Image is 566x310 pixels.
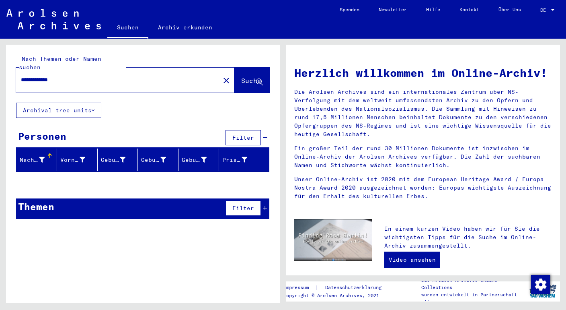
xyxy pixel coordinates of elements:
div: Nachname [20,153,57,166]
div: Geburtsname [101,153,138,166]
mat-header-cell: Prisoner # [219,149,269,171]
div: | [283,283,391,292]
div: Geburt‏ [141,156,166,164]
p: Die Arolsen Archives sind ein internationales Zentrum über NS-Verfolgung mit dem weltweit umfasse... [294,88,552,138]
span: Filter [232,205,254,212]
div: Vorname [60,156,85,164]
span: Suche [241,76,261,85]
mat-header-cell: Nachname [16,149,57,171]
img: Zustimmung ändern [531,275,550,294]
span: DE [540,7,549,13]
img: video.jpg [294,219,372,261]
img: yv_logo.png [528,281,558,301]
div: Geburtsdatum [182,156,207,164]
mat-header-cell: Geburtsdatum [178,149,219,171]
a: Datenschutzerklärung [319,283,391,292]
button: Archival tree units [16,103,101,118]
mat-header-cell: Geburt‏ [138,149,178,171]
img: Arolsen_neg.svg [6,9,101,29]
mat-header-cell: Geburtsname [98,149,138,171]
span: Filter [232,134,254,141]
h1: Herzlich willkommen im Online-Archiv! [294,64,552,81]
div: Prisoner # [222,153,259,166]
a: Impressum [283,283,315,292]
p: Ein großer Teil der rund 30 Millionen Dokumente ist inzwischen im Online-Archiv der Arolsen Archi... [294,144,552,169]
p: In einem kurzen Video haben wir für Sie die wichtigsten Tipps für die Suche im Online-Archiv zusa... [384,225,552,250]
button: Filter [226,130,261,145]
div: Themen [18,199,54,214]
div: Geburt‏ [141,153,178,166]
a: Suchen [107,18,148,39]
div: Geburtsdatum [182,153,219,166]
mat-label: Nach Themen oder Namen suchen [19,55,101,71]
div: Vorname [60,153,97,166]
mat-header-cell: Vorname [57,149,98,171]
a: Video ansehen [384,252,440,268]
button: Suche [234,68,270,93]
mat-icon: close [221,76,231,85]
div: Personen [18,129,66,143]
div: Prisoner # [222,156,247,164]
a: Archiv erkunden [148,18,222,37]
div: Geburtsname [101,156,126,164]
p: Copyright © Arolsen Archives, 2021 [283,292,391,299]
button: Filter [226,200,261,216]
button: Clear [218,72,234,88]
p: Die Arolsen Archives Online-Collections [421,277,526,291]
p: wurden entwickelt in Partnerschaft mit [421,291,526,306]
div: Nachname [20,156,45,164]
p: Unser Online-Archiv ist 2020 mit dem European Heritage Award / Europa Nostra Award 2020 ausgezeic... [294,175,552,200]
